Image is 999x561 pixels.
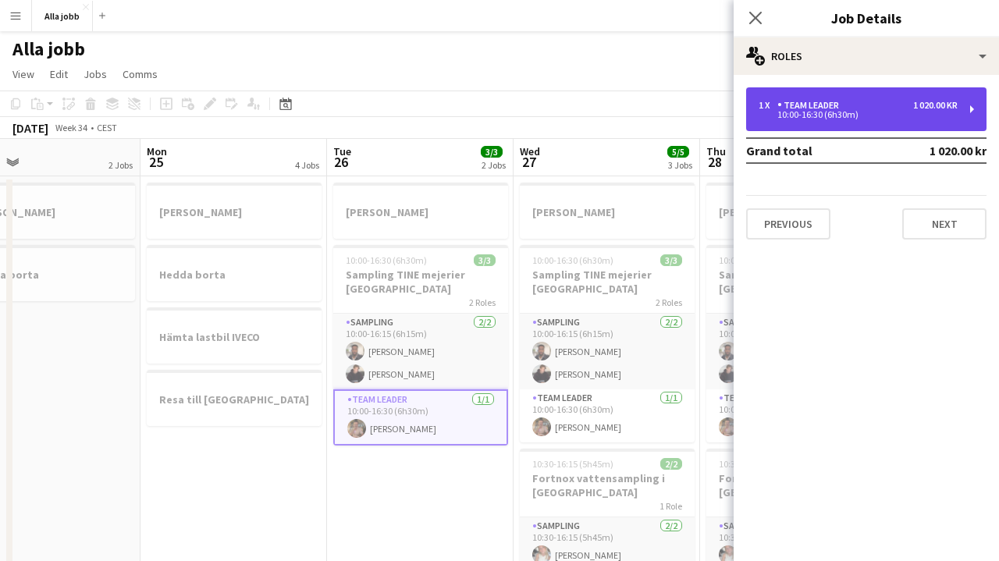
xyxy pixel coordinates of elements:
h3: [PERSON_NAME] [706,205,881,219]
span: Mon [147,144,167,158]
span: 10:00-16:30 (6h30m) [346,254,427,266]
app-job-card: [PERSON_NAME] [147,183,322,239]
span: 3/3 [474,254,496,266]
app-job-card: Resa till [GEOGRAPHIC_DATA] [147,370,322,426]
button: Previous [746,208,830,240]
h1: Alla jobb [12,37,85,61]
span: View [12,67,34,81]
h3: Fortnox vattensampling i [GEOGRAPHIC_DATA] [520,471,695,499]
div: 3 Jobs [668,159,692,171]
span: Edit [50,67,68,81]
a: Comms [116,64,164,84]
div: CEST [97,122,117,133]
span: 10:00-16:30 (6h30m) [532,254,613,266]
button: Alla jobb [32,1,93,31]
span: 10:30-16:15 (5h45m) [719,458,800,470]
div: 1 020.00 kr [913,100,958,111]
h3: [PERSON_NAME] [147,205,322,219]
button: Next [902,208,987,240]
span: Tue [333,144,351,158]
app-card-role: Sampling2/210:00-16:15 (6h15m)[PERSON_NAME][PERSON_NAME] [706,314,881,389]
h3: Sampling TINE mejerier [GEOGRAPHIC_DATA] [333,268,508,296]
app-job-card: 10:00-16:30 (6h30m)3/3Sampling TINE mejerier [GEOGRAPHIC_DATA]2 RolesSampling2/210:00-16:15 (6h15... [706,245,881,442]
app-job-card: [PERSON_NAME] [333,183,508,239]
app-card-role: Sampling2/210:00-16:15 (6h15m)[PERSON_NAME][PERSON_NAME] [333,314,508,389]
span: 3/3 [481,146,503,158]
app-job-card: Hämta lastbil IVECO [147,307,322,364]
app-card-role: Sampling2/210:00-16:15 (6h15m)[PERSON_NAME][PERSON_NAME] [520,314,695,389]
span: Comms [123,67,158,81]
div: Team Leader [777,100,845,111]
div: 2 Jobs [108,159,133,171]
h3: [PERSON_NAME] [520,205,695,219]
span: Jobs [84,67,107,81]
span: 2 Roles [656,296,682,308]
span: 3/3 [660,254,682,266]
h3: Sampling TINE mejerier [GEOGRAPHIC_DATA] [520,268,695,296]
h3: Hedda borta [147,268,322,282]
h3: Fortnox vattensampling i [GEOGRAPHIC_DATA] [706,471,881,499]
span: 10:00-16:30 (6h30m) [719,254,800,266]
span: Thu [706,144,726,158]
span: 28 [704,153,726,171]
span: Week 34 [52,122,91,133]
app-card-role: Team Leader1/110:00-16:30 (6h30m)[PERSON_NAME] [520,389,695,442]
app-card-role: Team Leader1/110:00-16:30 (6h30m)[PERSON_NAME] [706,389,881,442]
div: 2 Jobs [482,159,506,171]
span: 25 [144,153,167,171]
span: 2 Roles [469,296,496,308]
app-job-card: [PERSON_NAME] [706,183,881,239]
app-job-card: Hedda borta [147,245,322,301]
h3: Resa till [GEOGRAPHIC_DATA] [147,392,322,407]
a: Jobs [77,64,113,84]
span: 2/2 [660,458,682,470]
h3: Hämta lastbil IVECO [147,330,322,344]
span: 26 [331,153,351,171]
app-job-card: 10:00-16:30 (6h30m)3/3Sampling TINE mejerier [GEOGRAPHIC_DATA]2 RolesSampling2/210:00-16:15 (6h15... [520,245,695,442]
span: 1 Role [659,500,682,512]
span: 5/5 [667,146,689,158]
h3: [PERSON_NAME] [333,205,508,219]
div: [DATE] [12,120,48,136]
a: View [6,64,41,84]
h3: Sampling TINE mejerier [GEOGRAPHIC_DATA] [706,268,881,296]
app-job-card: [PERSON_NAME] [520,183,695,239]
div: Roles [734,37,999,75]
td: Grand total [746,138,888,163]
div: 10:00-16:30 (6h30m) [759,111,958,119]
td: 1 020.00 kr [888,138,987,163]
a: Edit [44,64,74,84]
div: 4 Jobs [295,159,319,171]
app-card-role: Team Leader1/110:00-16:30 (6h30m)[PERSON_NAME] [333,389,508,446]
app-job-card: 10:00-16:30 (6h30m)3/3Sampling TINE mejerier [GEOGRAPHIC_DATA]2 RolesSampling2/210:00-16:15 (6h15... [333,245,508,446]
span: Wed [520,144,540,158]
h3: Job Details [734,8,999,28]
span: 27 [517,153,540,171]
div: 1 x [759,100,777,111]
span: 10:30-16:15 (5h45m) [532,458,613,470]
